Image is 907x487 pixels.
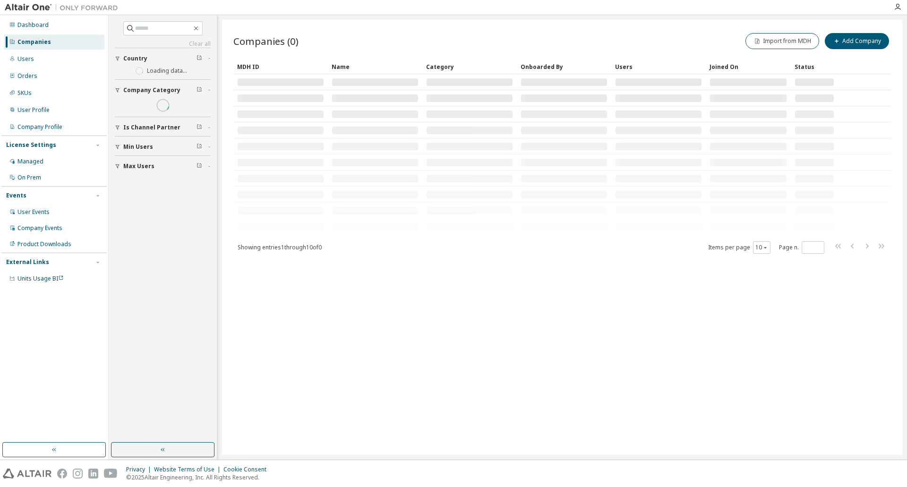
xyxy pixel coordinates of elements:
button: 10 [755,244,768,251]
div: SKUs [17,89,32,97]
button: Add Company [825,33,889,49]
div: Cookie Consent [223,466,272,473]
div: Orders [17,72,37,80]
div: User Events [17,208,50,216]
div: Name [332,59,419,74]
button: Company Category [115,80,211,101]
div: Events [6,192,26,199]
div: Status [795,59,834,74]
div: On Prem [17,174,41,181]
img: youtube.svg [104,469,118,478]
div: Company Profile [17,123,62,131]
span: Clear filter [197,55,202,62]
div: Managed [17,158,43,165]
div: License Settings [6,141,56,149]
span: Clear filter [197,86,202,94]
span: Is Channel Partner [123,124,180,131]
button: Country [115,48,211,69]
div: Users [17,55,34,63]
span: Clear filter [197,143,202,151]
div: Dashboard [17,21,49,29]
span: Company Category [123,86,180,94]
img: altair_logo.svg [3,469,51,478]
a: Clear all [115,40,211,48]
span: Clear filter [197,162,202,170]
span: Max Users [123,162,154,170]
div: Category [426,59,513,74]
img: facebook.svg [57,469,67,478]
span: Clear filter [197,124,202,131]
img: instagram.svg [73,469,83,478]
div: User Profile [17,106,50,114]
span: Showing entries 1 through 10 of 0 [238,243,322,251]
div: MDH ID [237,59,324,74]
button: Is Channel Partner [115,117,211,138]
div: Company Events [17,224,62,232]
span: Companies (0) [233,34,299,48]
img: Altair One [5,3,123,12]
span: Items per page [708,241,770,254]
span: Country [123,55,147,62]
div: Onboarded By [521,59,608,74]
span: Min Users [123,143,153,151]
button: Min Users [115,137,211,157]
div: Website Terms of Use [154,466,223,473]
button: Max Users [115,156,211,177]
div: Companies [17,38,51,46]
div: Joined On [710,59,787,74]
span: Units Usage BI [17,274,64,282]
button: Import from MDH [745,33,819,49]
div: Users [615,59,702,74]
div: Privacy [126,466,154,473]
img: linkedin.svg [88,469,98,478]
p: © 2025 Altair Engineering, Inc. All Rights Reserved. [126,473,272,481]
span: Page n. [779,241,824,254]
label: Loading data... [147,67,187,75]
div: Product Downloads [17,240,71,248]
div: External Links [6,258,49,266]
